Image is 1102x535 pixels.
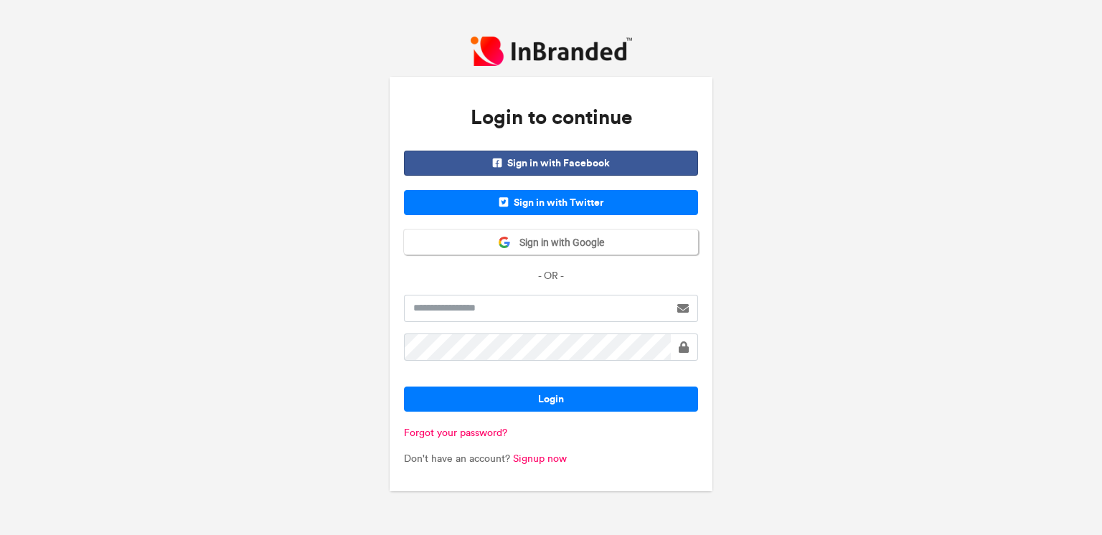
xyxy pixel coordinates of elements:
[404,91,698,144] h3: Login to continue
[471,37,632,66] img: InBranded Logo
[404,229,698,255] button: Sign in with Google
[404,151,698,176] span: Sign in with Facebook
[404,427,507,439] a: Forgot your password?
[513,453,567,465] a: Signup now
[404,387,698,412] button: Login
[511,236,604,250] span: Sign in with Google
[404,452,698,466] p: Don't have an account?
[404,190,698,215] span: Sign in with Twitter
[404,269,698,283] p: - OR -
